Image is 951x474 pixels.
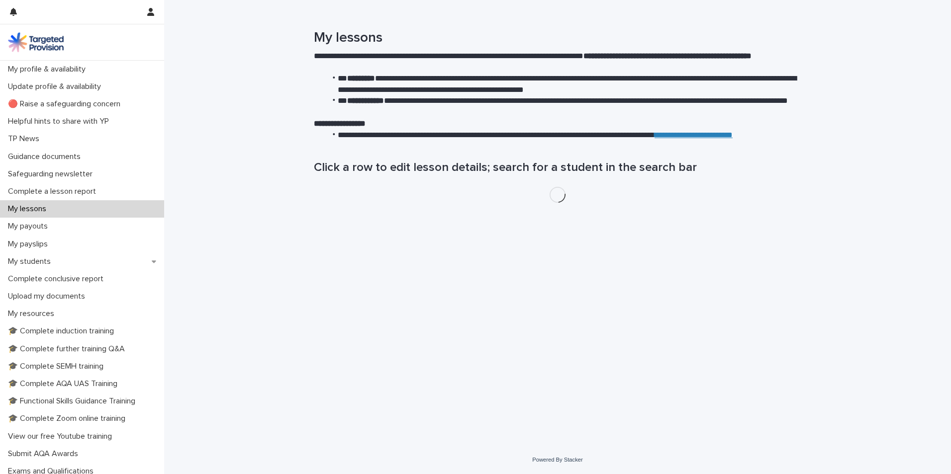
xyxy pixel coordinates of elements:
[4,187,104,196] p: Complete a lesson report
[4,274,111,284] p: Complete conclusive report
[532,457,582,463] a: Powered By Stacker
[4,414,133,423] p: 🎓 Complete Zoom online training
[4,169,100,179] p: Safeguarding newsletter
[4,362,111,371] p: 🎓 Complete SEMH training
[4,204,54,214] p: My lessons
[4,344,133,354] p: 🎓 Complete further training Q&A
[4,432,120,441] p: View our free Youtube training
[4,117,117,126] p: Helpful hints to share with YP
[4,449,86,459] p: Submit AQA Awards
[4,396,143,406] p: 🎓 Functional Skills Guidance Training
[4,379,125,389] p: 🎓 Complete AQA UAS Training
[314,160,801,175] h1: Click a row to edit lesson details; search for a student in the search bar
[4,239,56,249] p: My payslips
[4,152,89,161] p: Guidance documents
[4,257,59,266] p: My students
[4,65,94,74] p: My profile & availability
[4,309,62,318] p: My resources
[4,82,109,91] p: Update profile & availability
[4,99,128,109] p: 🔴 Raise a safeguarding concern
[4,134,47,144] p: TP News
[4,292,93,301] p: Upload my documents
[8,32,64,52] img: M5nRWzHhSzIhMunXDL62
[4,222,56,231] p: My payouts
[314,30,801,47] h1: My lessons
[4,326,122,336] p: 🎓 Complete induction training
